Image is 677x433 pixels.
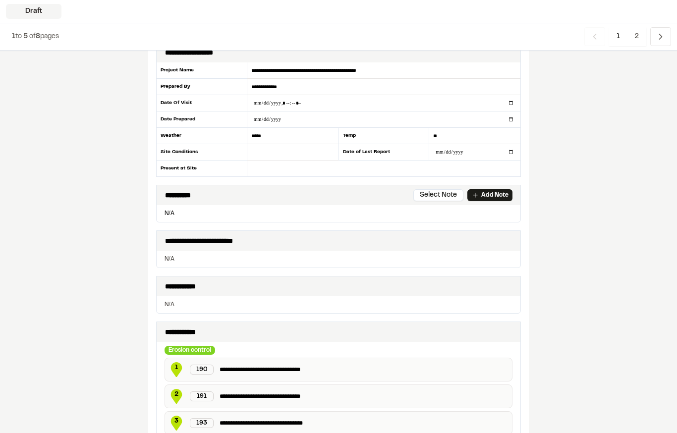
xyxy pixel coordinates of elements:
[156,79,247,95] div: Prepared By
[338,128,430,144] div: Temp
[165,300,512,309] p: N/A
[627,27,646,46] span: 2
[338,144,430,161] div: Date of Last Report
[584,27,671,46] nav: Navigation
[156,161,247,176] div: Present at Site
[156,95,247,111] div: Date Of Visit
[413,189,463,201] button: Select Note
[190,365,214,375] div: 190
[156,144,247,161] div: Site Conditions
[12,31,59,42] p: to of pages
[165,255,512,264] p: N/A
[156,62,247,79] div: Project Name
[23,34,28,40] span: 5
[156,128,247,144] div: Weather
[190,391,214,401] div: 191
[169,417,184,426] span: 3
[12,34,15,40] span: 1
[481,191,508,200] p: Add Note
[190,418,214,428] div: 193
[609,27,627,46] span: 1
[6,4,61,19] div: Draft
[36,34,40,40] span: 8
[169,390,184,399] span: 2
[165,346,215,355] div: Erosion control
[169,363,184,372] span: 1
[156,111,247,128] div: Date Prepared
[161,209,516,218] p: N/A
